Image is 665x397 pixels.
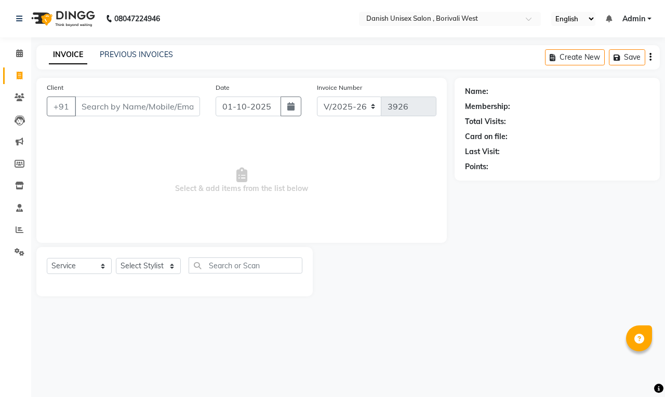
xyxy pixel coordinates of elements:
[114,4,160,33] b: 08047224946
[465,146,500,157] div: Last Visit:
[317,83,362,92] label: Invoice Number
[621,355,655,387] iframe: chat widget
[47,129,436,232] span: Select & add items from the list below
[545,49,605,65] button: Create New
[47,97,76,116] button: +91
[609,49,645,65] button: Save
[465,131,508,142] div: Card on file:
[26,4,98,33] img: logo
[189,257,302,273] input: Search or Scan
[465,101,510,112] div: Membership:
[465,86,488,97] div: Name:
[49,46,87,64] a: INVOICE
[465,161,488,172] div: Points:
[100,50,173,59] a: PREVIOUS INVOICES
[75,97,200,116] input: Search by Name/Mobile/Email/Code
[465,116,506,127] div: Total Visits:
[47,83,63,92] label: Client
[216,83,230,92] label: Date
[622,13,645,24] span: Admin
